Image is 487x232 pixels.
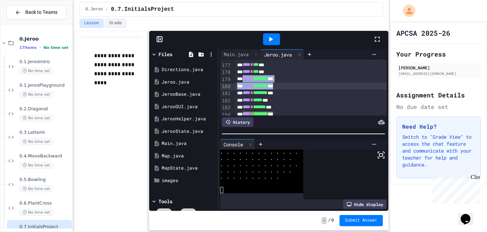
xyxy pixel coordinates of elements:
div: 179 [220,76,232,83]
div: Jeroo.java [261,51,295,58]
span: Submit Answer [345,218,378,223]
div: Tools [159,198,172,205]
div: JerooState.java [162,128,216,135]
span: 0.2.Diagonal [19,106,71,112]
button: Submit Answer [340,215,383,226]
span: 0.Jeroo [85,7,103,12]
div: 182 [220,97,232,104]
div: Map.java [162,153,216,160]
div: Console [220,139,255,149]
span: • [39,45,41,50]
p: Switch to "Grade View" to access the chat feature and communicate with your teacher for help and ... [402,134,475,168]
div: [EMAIL_ADDRESS][DOMAIN_NAME] [398,71,479,76]
span: No time set [44,45,69,50]
div: JerooBase.java [162,91,216,98]
button: Lesson [80,19,103,28]
div: Console [220,141,246,148]
h2: Your Progress [396,49,481,59]
span: 0.4.MoveBackward [19,153,71,159]
span: No time set [19,138,53,145]
div: History [222,117,253,127]
span: 0.7.InitialsProject [111,5,174,14]
span: 0.Jeroo [19,36,71,42]
span: / [328,218,331,223]
h3: Need Help? [402,122,475,131]
div: Chat with us now!Close [3,3,48,44]
span: . . . . . . . . . . [220,174,279,181]
div: 183 [220,104,232,111]
iframe: chat widget [430,174,480,204]
button: Back to Teams [6,5,66,20]
span: 17 items [19,45,37,50]
div: images [162,177,216,184]
div: Main.java [220,49,261,60]
span: 0.1.JerooPlayground [19,83,71,88]
div: Jeroo.java [261,49,304,60]
div: My Account [396,3,417,19]
div: Jeroo.java [162,79,216,86]
span: 0.6.PlantCross [19,200,71,206]
div: JerooGUI.java [162,103,216,110]
div: Files [159,51,172,58]
button: Grade [105,19,126,28]
span: 0.1.JerooIntro [19,59,71,65]
span: No time set [19,186,53,192]
span: . . . . . . . . . . . . . [220,162,298,168]
h2: Assignment Details [396,90,481,100]
span: 0 [331,218,334,223]
span: / [106,7,108,12]
span: No time set [19,115,53,121]
div: Main.java [220,51,252,58]
span: 0.5.Bowling [19,177,71,183]
div: MapState.java [162,165,216,172]
div: 184 [220,112,232,119]
span: No time set [19,91,53,98]
span: - [322,217,327,224]
span: 0.3.LetterH [19,130,71,136]
div: [PERSON_NAME] [398,65,479,71]
iframe: chat widget [458,204,480,225]
div: Main.java [162,140,216,147]
div: JerooHelper.java [162,115,216,122]
span: Back to Teams [25,9,57,16]
span: No time set [19,162,53,169]
div: 181 [220,90,232,97]
div: Hide display [343,199,387,209]
span: . . . . . . . . . . . . [220,168,292,174]
span: . . . . . . . . . . . . [220,156,292,162]
div: No due date set [396,103,481,111]
div: 177 [220,62,232,69]
span: No time set [19,68,53,74]
span: No time set [19,209,53,216]
div: 178 [220,69,232,76]
span: 0.7.InitialsProject [19,224,71,230]
div: 180 [220,83,232,90]
span: . . . . . . . . . . . . . [220,149,298,156]
h1: APCSA 2025-26 [396,28,450,38]
div: Directions.java [162,66,216,73]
